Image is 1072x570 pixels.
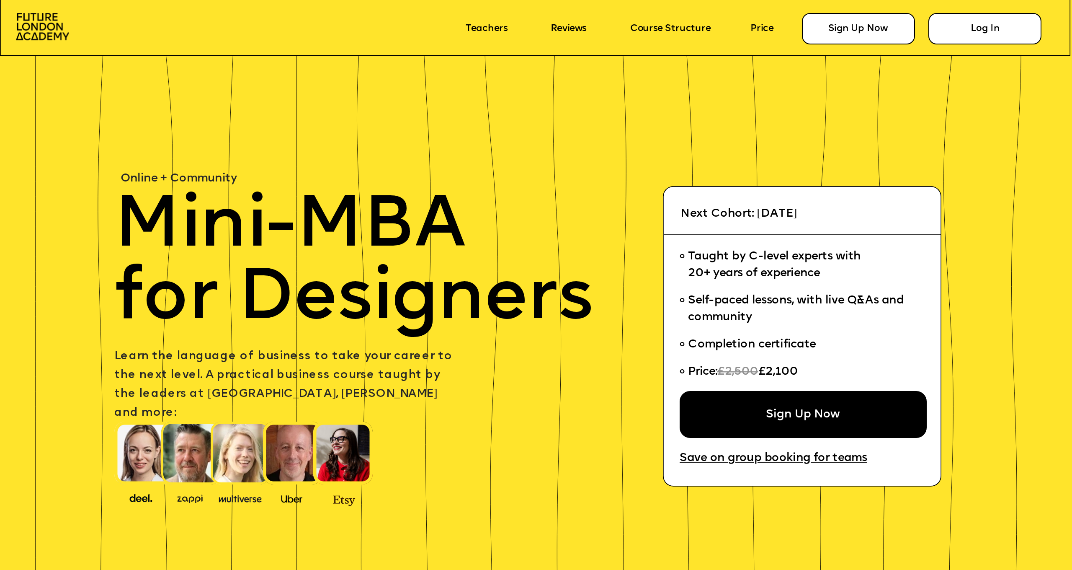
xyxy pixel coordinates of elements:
span: Next Cohort: [DATE] [680,208,797,220]
span: Learn the language of business to take your career to the next level. A practical business course... [114,350,456,419]
span: Mini-MBA for Designers [114,191,594,336]
img: image-b2f1584c-cbf7-4a77-bbe0-f56ae6ee31f2.png [169,491,211,503]
img: image-b7d05013-d886-4065-8d38-3eca2af40620.png [215,490,266,504]
img: image-aac980e9-41de-4c2d-a048-f29dd30a0068.png [16,13,70,40]
span: Online + Community [121,173,237,185]
span: £2,100 [758,366,798,378]
span: Taught by C-level experts with 20+ years of experience [688,251,861,279]
a: Reviews [551,23,586,34]
span: £2,500 [717,366,758,378]
a: Price [750,23,773,34]
img: image-9e0724e0-e460-47be-bef1-074ddc181ebe.png [324,490,366,506]
span: Self-paced lessons, with live Q&As and community [688,295,907,323]
a: Course Structure [630,23,711,34]
a: Teachers [466,23,508,34]
span: Completion certificate [688,339,816,350]
img: image-99cff0b2-a396-4aab-8550-cf4071da2cb9.png [270,492,313,504]
span: Price: [688,366,717,378]
a: Save on group booking for teams [680,453,867,465]
img: image-388f4489-9820-4c53-9b08-f7df0b8d4ae2.png [119,490,162,504]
